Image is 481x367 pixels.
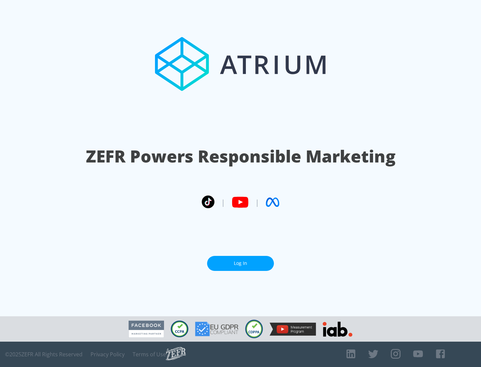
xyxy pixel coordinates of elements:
a: Log In [207,256,274,271]
span: | [221,197,225,207]
img: YouTube Measurement Program [270,323,316,336]
img: Facebook Marketing Partner [129,321,164,338]
img: GDPR Compliant [195,322,238,336]
a: Terms of Use [133,351,166,358]
a: Privacy Policy [91,351,125,358]
img: CCPA Compliant [171,321,188,337]
img: IAB [323,322,352,337]
h1: ZEFR Powers Responsible Marketing [86,145,395,168]
span: | [255,197,259,207]
img: COPPA Compliant [245,320,263,338]
span: © 2025 ZEFR All Rights Reserved [5,351,83,358]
